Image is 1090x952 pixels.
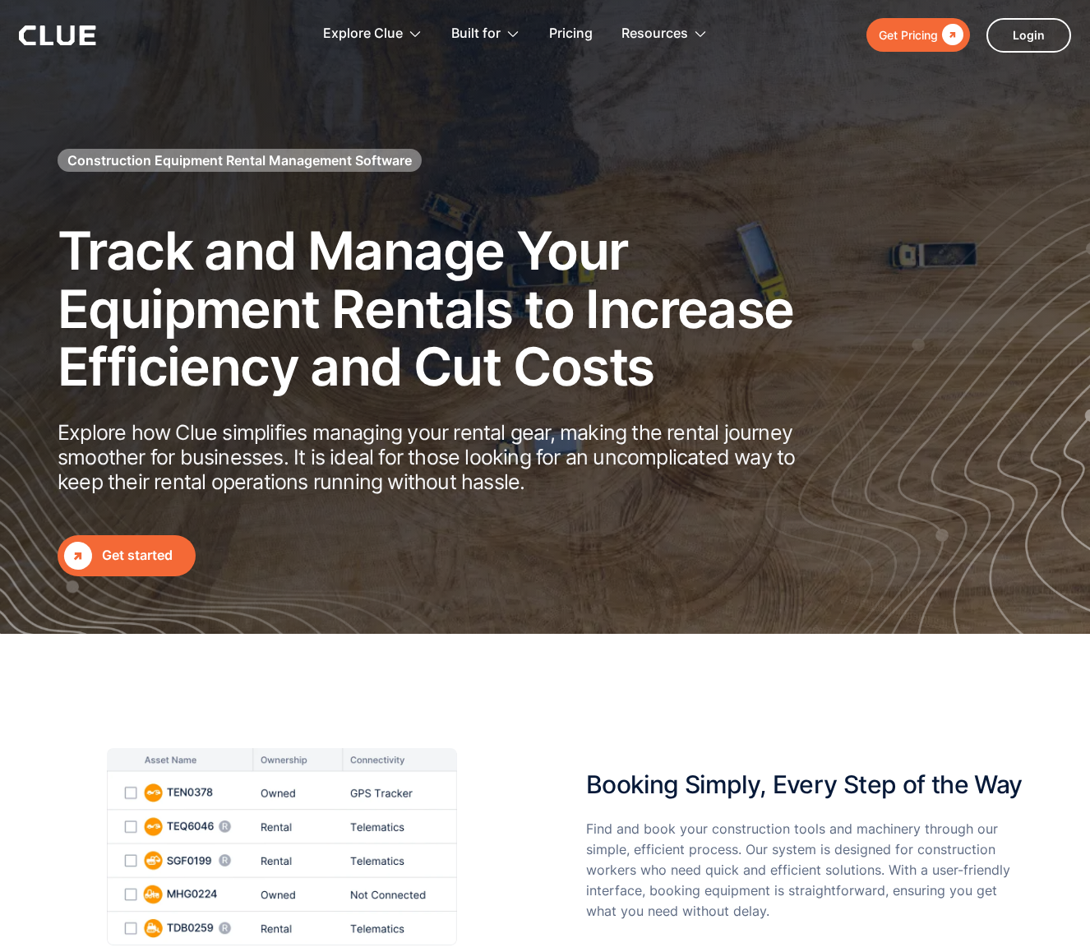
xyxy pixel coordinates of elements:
[451,8,520,60] div: Built for
[67,151,412,169] h1: Construction Equipment Rental Management Software
[102,545,189,566] div: Get started
[58,420,838,494] p: Explore how Clue simplifies managing your rental gear, making the rental journey smoother for bus...
[586,819,1030,922] p: Find and book your construction tools and machinery through our simple, efficient process. Our sy...
[58,222,838,395] h2: Track and Manage Your Equipment Rentals to Increase Efficiency and Cut Costs
[586,755,1030,798] h2: Booking Simply, Every Step of the Way
[621,8,708,60] div: Resources
[866,18,970,52] a: Get Pricing
[879,25,938,45] div: Get Pricing
[938,25,963,45] div: 
[549,8,593,60] a: Pricing
[986,18,1071,53] a: Login
[64,542,92,570] div: 
[621,8,688,60] div: Resources
[323,8,423,60] div: Explore Clue
[323,8,403,60] div: Explore Clue
[107,748,457,945] img: simple-efficient-tool-booking-user-friendly-clue
[451,8,501,60] div: Built for
[58,535,196,576] a: Get started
